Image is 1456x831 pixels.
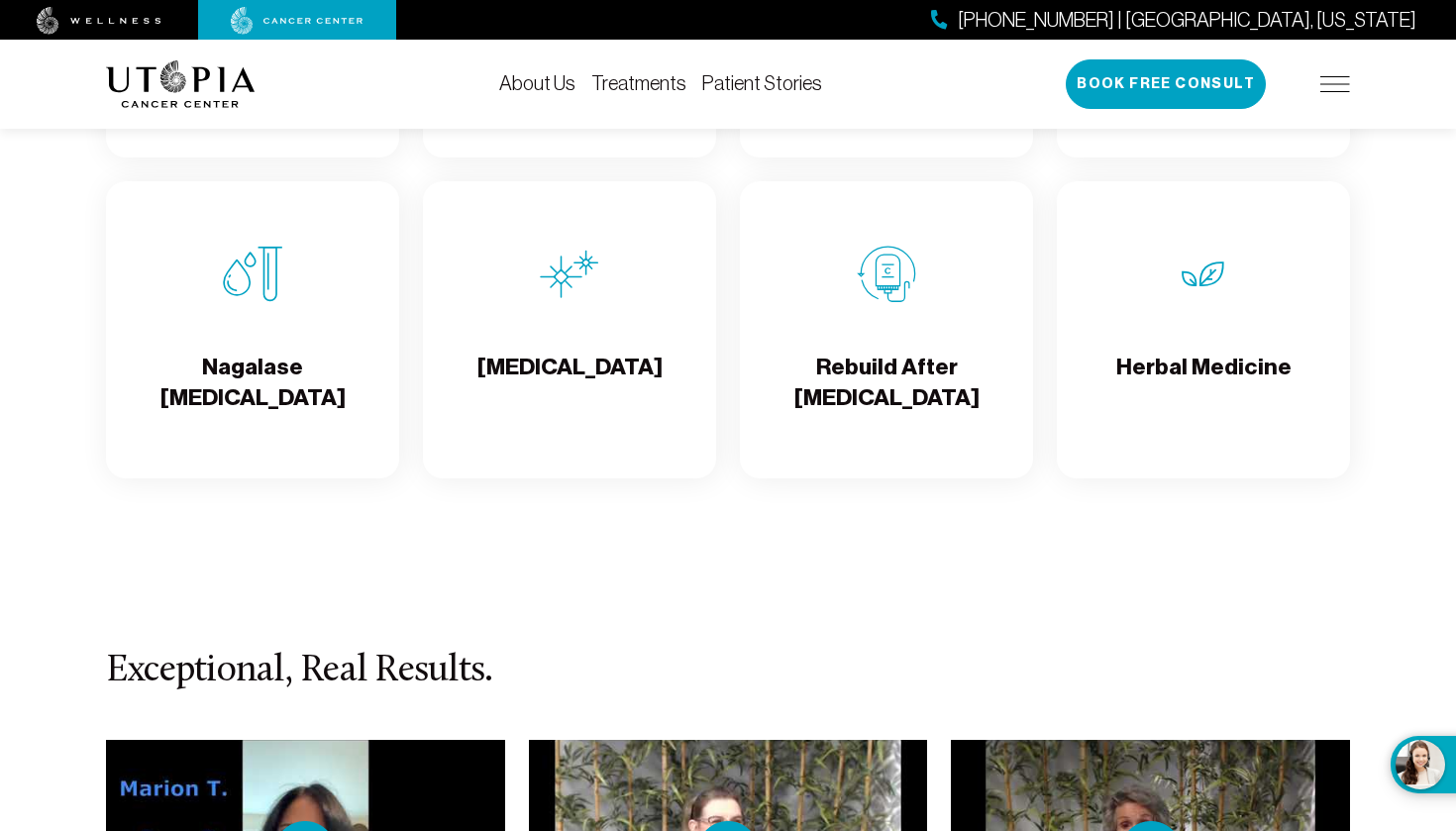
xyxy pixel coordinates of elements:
h4: Rebuild After [MEDICAL_DATA] [756,352,1017,416]
a: Herbal MedicineHerbal Medicine [1057,181,1350,478]
a: About Us [499,72,575,94]
img: icon-hamburger [1320,76,1350,92]
button: Book Free Consult [1066,59,1266,109]
h4: Herbal Medicine [1116,352,1292,416]
h4: [MEDICAL_DATA] [477,352,663,416]
a: Patient Stories [702,72,822,94]
a: Hyperthermia[MEDICAL_DATA] [423,181,716,478]
img: Herbal Medicine [1174,245,1233,304]
h4: Nagalase [MEDICAL_DATA] [122,352,383,416]
img: Rebuild After Chemo [857,245,916,304]
a: Rebuild After ChemoRebuild After [MEDICAL_DATA] [740,181,1033,478]
img: logo [106,60,256,108]
img: cancer center [231,7,364,35]
a: Treatments [591,72,686,94]
h3: Exceptional, Real Results. [106,651,1350,692]
img: wellness [37,7,161,35]
a: [PHONE_NUMBER] | [GEOGRAPHIC_DATA], [US_STATE] [931,6,1416,35]
img: Hyperthermia [540,245,599,304]
img: Nagalase Blood Test [223,245,282,304]
a: Nagalase Blood TestNagalase [MEDICAL_DATA] [106,181,399,478]
span: [PHONE_NUMBER] | [GEOGRAPHIC_DATA], [US_STATE] [958,6,1416,35]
